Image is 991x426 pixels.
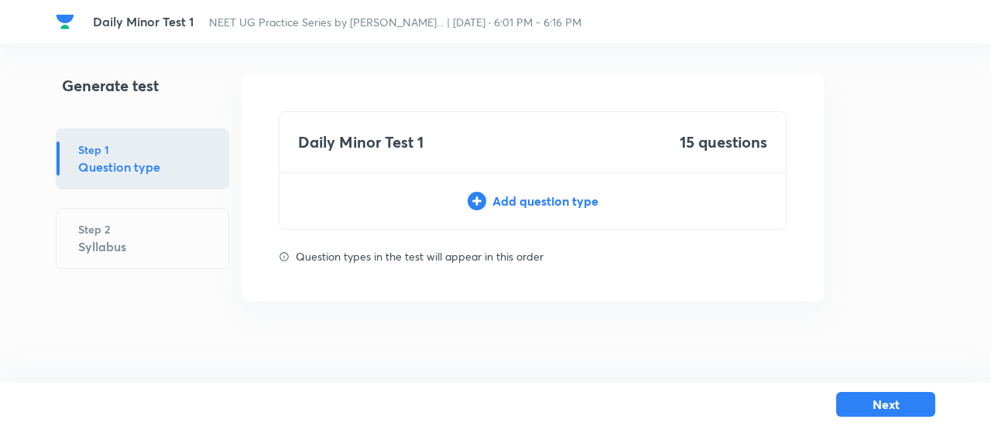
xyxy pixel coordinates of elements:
[836,392,935,417] button: Next
[78,141,160,158] h6: Step 1
[296,248,544,264] p: Question types in the test will appear in this order
[78,237,126,256] h5: Syllabus
[78,158,160,176] h5: Question type
[78,221,126,237] h6: Step 2
[680,131,767,154] h4: 15 questions
[279,192,786,210] div: Add question type
[209,15,581,29] span: NEET UG Practice Series by [PERSON_NAME]... | [DATE] · 6:01 PM - 6:16 PM
[93,13,194,29] span: Daily Minor Test 1
[298,131,423,154] h4: Daily Minor Test 1
[56,12,74,31] img: Company Logo
[56,12,81,31] a: Company Logo
[56,74,229,110] h4: Generate test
